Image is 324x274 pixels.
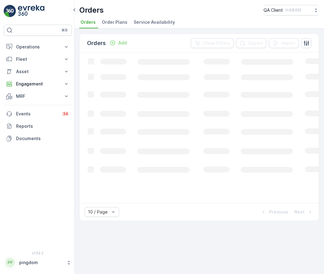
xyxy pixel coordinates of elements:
[281,40,295,46] p: Import
[118,40,127,46] p: Add
[236,38,266,48] button: Export
[203,40,230,46] p: Clear Filters
[19,259,63,266] p: pingdom
[79,5,104,15] p: Orders
[134,19,175,25] span: Service Availability
[269,209,288,215] p: Previous
[61,28,68,33] p: ⌘B
[294,209,305,215] p: Next
[4,41,72,53] button: Operations
[102,19,127,25] span: Order Plans
[4,108,72,120] a: Events34
[4,120,72,132] a: Reports
[16,135,69,142] p: Documents
[16,68,60,75] p: Asset
[4,53,72,65] button: Fleet
[4,65,72,78] button: Asset
[63,111,68,116] p: 34
[260,208,289,216] button: Previous
[269,38,299,48] button: Import
[18,5,44,17] img: logo_light-DOdMpM7g.png
[4,132,72,145] a: Documents
[4,78,72,90] button: Engagement
[16,44,60,50] p: Operations
[107,39,129,47] button: Add
[248,40,263,46] p: Export
[191,38,234,48] button: Clear Filters
[16,56,60,62] p: Fleet
[285,8,301,13] p: ( +03:00 )
[81,19,96,25] span: Orders
[294,208,314,216] button: Next
[16,81,60,87] p: Engagement
[16,93,60,99] p: MRF
[264,5,319,15] button: QA Client(+03:00)
[16,111,58,117] p: Events
[4,5,16,17] img: logo
[4,256,72,269] button: PPpingdom
[4,251,72,255] span: v 1.52.2
[264,7,283,13] p: QA Client
[4,90,72,102] button: MRF
[5,258,15,268] div: PP
[16,123,69,129] p: Reports
[87,39,106,48] p: Orders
